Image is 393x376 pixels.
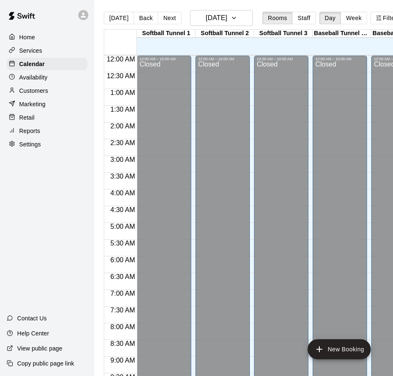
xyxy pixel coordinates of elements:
div: 12:00 AM – 10:00 AM [315,57,365,61]
span: 4:00 AM [108,189,137,197]
a: Calendar [7,58,87,70]
p: View public page [17,344,62,353]
button: Week [341,12,367,24]
span: 12:00 AM [105,56,137,63]
a: Reports [7,125,87,137]
button: Staff [292,12,316,24]
a: Retail [7,111,87,124]
a: Marketing [7,98,87,110]
div: Softball Tunnel 1 [137,30,195,38]
div: 12:00 AM – 10:00 AM [139,57,189,61]
span: 2:30 AM [108,139,137,146]
h6: [DATE] [206,12,227,24]
p: Customers [19,87,48,95]
p: Settings [19,140,41,148]
span: 6:30 AM [108,273,137,280]
button: Day [319,12,341,24]
span: 1:00 AM [108,89,137,96]
div: 12:00 AM – 10:00 AM [198,57,247,61]
span: 5:30 AM [108,240,137,247]
button: Back [134,12,158,24]
div: 12:00 AM – 10:00 AM [257,57,306,61]
p: Calendar [19,60,45,68]
span: 4:30 AM [108,206,137,213]
a: Home [7,31,87,43]
a: Settings [7,138,87,151]
p: Retail [19,113,35,122]
span: 12:30 AM [105,72,137,79]
span: 3:00 AM [108,156,137,163]
span: 1:30 AM [108,106,137,113]
p: Copy public page link [17,359,74,368]
a: Availability [7,71,87,84]
p: Home [19,33,35,41]
div: Baseball Tunnel 4 (Machine) [313,30,371,38]
span: 7:00 AM [108,290,137,297]
div: Softball Tunnel 2 [195,30,254,38]
span: 5:00 AM [108,223,137,230]
p: Availability [19,73,48,82]
button: [DATE] [104,12,134,24]
span: 8:30 AM [108,340,137,347]
span: 9:00 AM [108,357,137,364]
div: Softball Tunnel 3 [254,30,313,38]
button: add [308,339,371,359]
span: 2:00 AM [108,123,137,130]
p: Help Center [17,329,49,338]
span: 8:00 AM [108,323,137,330]
a: Customers [7,84,87,97]
span: 7:30 AM [108,307,137,314]
p: Reports [19,127,40,135]
p: Contact Us [17,314,47,322]
button: Rooms [262,12,293,24]
span: 3:30 AM [108,173,137,180]
button: [DATE] [190,10,253,26]
p: Services [19,46,42,55]
span: 6:00 AM [108,256,137,263]
p: Marketing [19,100,46,108]
button: Next [158,12,181,24]
a: Services [7,44,87,57]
